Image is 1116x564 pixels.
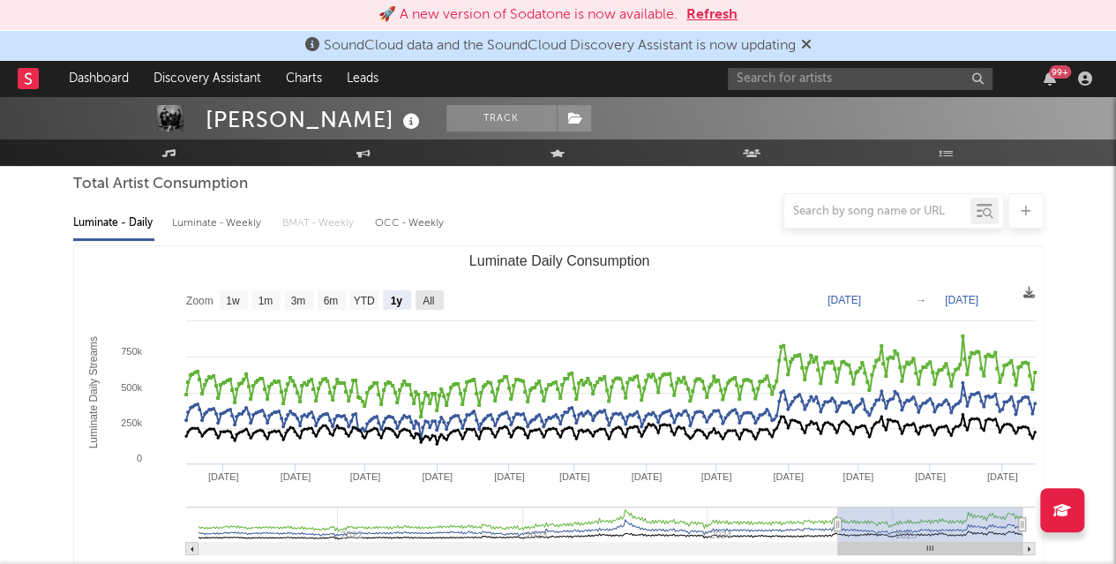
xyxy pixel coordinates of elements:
[784,205,970,219] input: Search by song name or URL
[390,295,402,307] text: 1y
[323,295,338,307] text: 6m
[273,61,334,96] a: Charts
[353,295,374,307] text: YTD
[915,471,946,482] text: [DATE]
[136,453,141,463] text: 0
[700,471,731,482] text: [DATE]
[1044,71,1056,86] button: 99+
[422,471,453,482] text: [DATE]
[141,61,273,96] a: Discovery Assistant
[207,471,238,482] text: [DATE]
[290,295,305,307] text: 3m
[121,346,142,357] text: 750k
[73,174,248,195] span: Total Artist Consumption
[56,61,141,96] a: Dashboard
[631,471,662,482] text: [DATE]
[258,295,273,307] text: 1m
[186,295,213,307] text: Zoom
[686,4,738,26] button: Refresh
[728,68,992,90] input: Search for artists
[446,105,557,132] button: Track
[334,61,391,96] a: Leads
[378,4,678,26] div: 🚀 A new version of Sodatone is now available.
[773,471,804,482] text: [DATE]
[945,294,978,306] text: [DATE]
[1049,65,1071,79] div: 99 +
[280,471,311,482] text: [DATE]
[916,294,926,306] text: →
[121,382,142,393] text: 500k
[558,471,589,482] text: [DATE]
[87,336,100,448] text: Luminate Daily Streams
[206,105,424,134] div: [PERSON_NAME]
[121,417,142,428] text: 250k
[828,294,861,306] text: [DATE]
[423,295,434,307] text: All
[801,39,812,53] span: Dismiss
[349,471,380,482] text: [DATE]
[843,471,873,482] text: [DATE]
[226,295,240,307] text: 1w
[468,253,649,268] text: Luminate Daily Consumption
[986,471,1017,482] text: [DATE]
[494,471,525,482] text: [DATE]
[324,39,796,53] span: SoundCloud data and the SoundCloud Discovery Assistant is now updating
